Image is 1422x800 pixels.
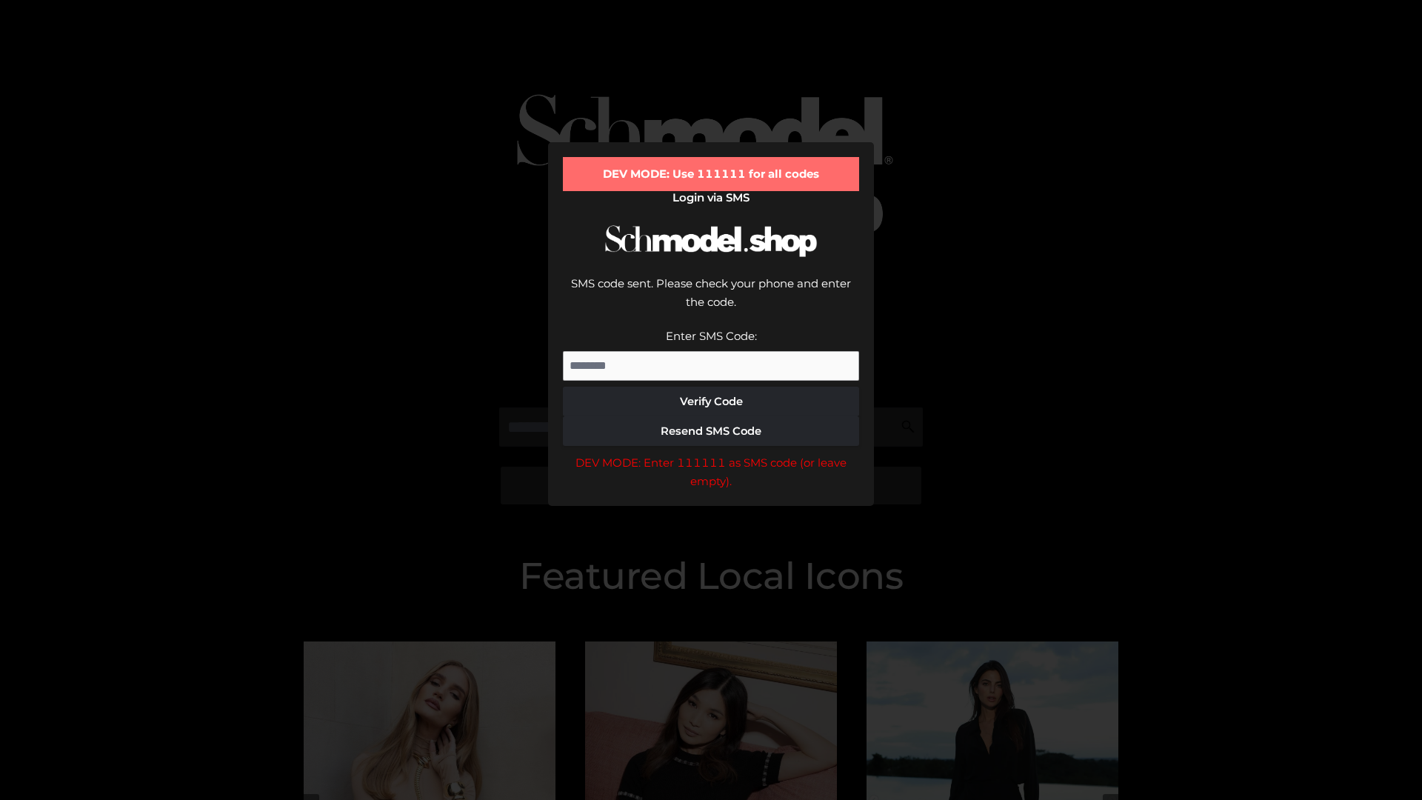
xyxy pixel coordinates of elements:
[563,387,859,416] button: Verify Code
[666,329,757,343] label: Enter SMS Code:
[563,416,859,446] button: Resend SMS Code
[600,212,822,270] img: Schmodel Logo
[563,157,859,191] div: DEV MODE: Use 111111 for all codes
[563,191,859,204] h2: Login via SMS
[563,453,859,491] div: DEV MODE: Enter 111111 as SMS code (or leave empty).
[563,274,859,327] div: SMS code sent. Please check your phone and enter the code.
